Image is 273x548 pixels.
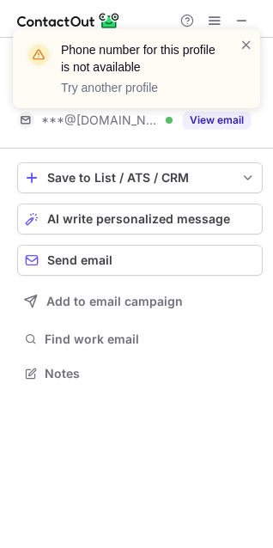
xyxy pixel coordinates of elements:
p: Try another profile [61,79,219,96]
img: ContactOut v5.3.10 [17,10,120,31]
button: AI write personalized message [17,204,263,234]
img: warning [25,41,52,69]
button: save-profile-one-click [17,162,263,193]
span: Add to email campaign [46,295,183,308]
span: AI write personalized message [47,212,230,226]
button: Add to email campaign [17,286,263,317]
button: Send email [17,245,263,276]
span: Find work email [45,332,256,347]
div: Save to List / ATS / CRM [47,171,233,185]
span: Send email [47,253,112,267]
header: Phone number for this profile is not available [61,41,219,76]
button: Find work email [17,327,263,351]
span: Notes [45,366,256,381]
button: Notes [17,362,263,386]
